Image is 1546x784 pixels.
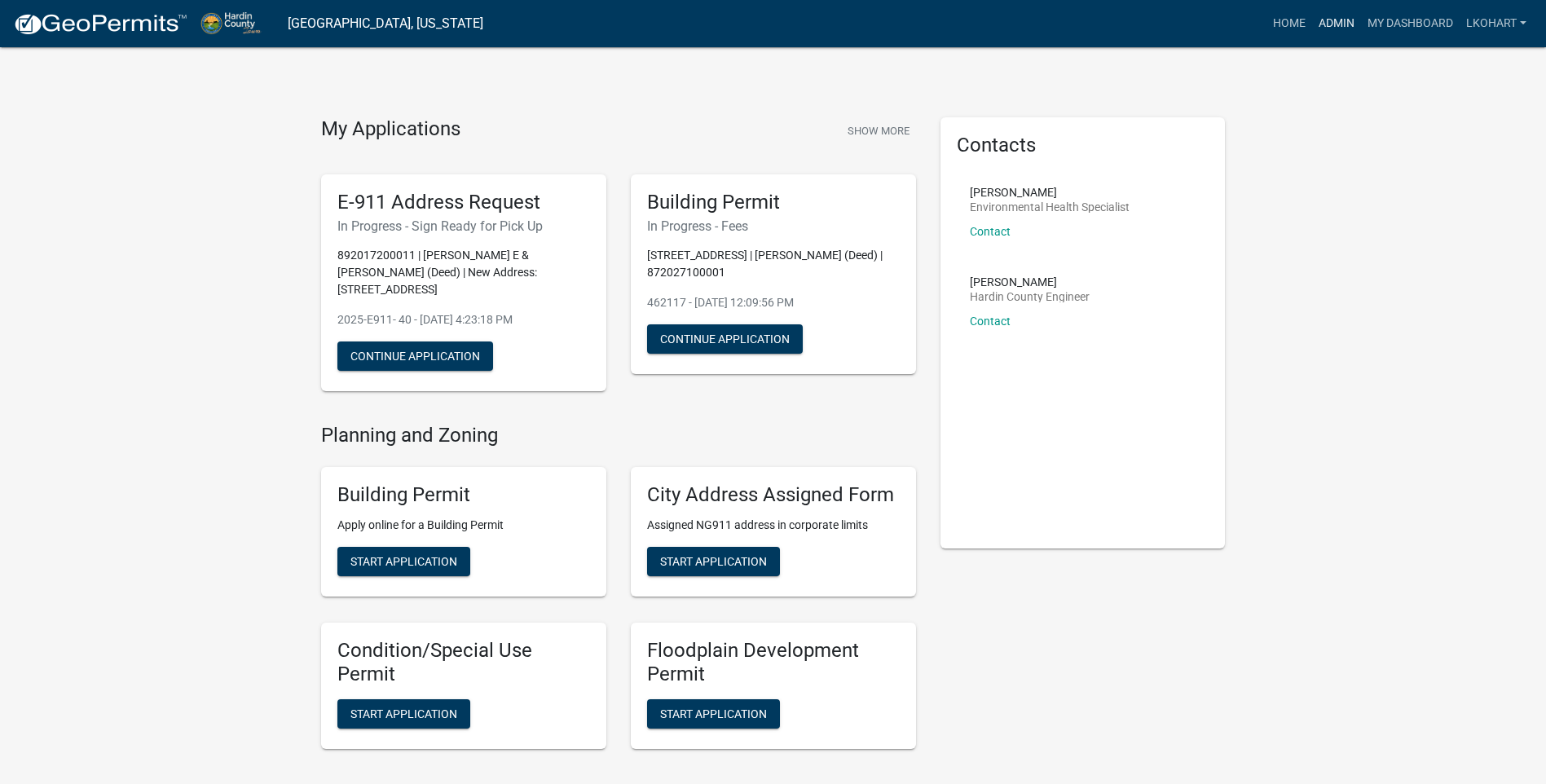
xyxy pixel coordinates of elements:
p: 462117 - [DATE] 12:09:56 PM [647,294,900,311]
button: Start Application [647,699,780,729]
p: Environmental Health Specialist [970,201,1130,213]
h5: Building Permit [337,483,590,507]
a: lkohart [1460,8,1533,39]
a: Admin [1312,8,1361,39]
h6: In Progress - Sign Ready for Pick Up [337,218,590,234]
a: Contact [970,315,1011,328]
button: Show More [841,117,916,144]
h5: City Address Assigned Form [647,483,900,507]
a: [GEOGRAPHIC_DATA], [US_STATE] [288,10,483,37]
h4: Planning and Zoning [321,424,916,447]
span: Start Application [660,555,767,568]
h4: My Applications [321,117,460,142]
a: Home [1266,8,1312,39]
h5: Building Permit [647,191,900,214]
p: Hardin County Engineer [970,291,1090,302]
p: 892017200011 | [PERSON_NAME] E & [PERSON_NAME] (Deed) | New Address: [STREET_ADDRESS] [337,247,590,298]
h5: E-911 Address Request [337,191,590,214]
button: Start Application [337,547,470,576]
img: Hardin County, Iowa [200,12,275,34]
p: [PERSON_NAME] [970,276,1090,288]
span: Start Application [350,555,457,568]
button: Start Application [647,547,780,576]
h6: In Progress - Fees [647,218,900,234]
span: Start Application [660,707,767,720]
button: Start Application [337,699,470,729]
p: [PERSON_NAME] [970,187,1130,198]
p: [STREET_ADDRESS] | [PERSON_NAME] (Deed) | 872027100001 [647,247,900,281]
span: Start Application [350,707,457,720]
p: 2025-E911- 40 - [DATE] 4:23:18 PM [337,311,590,328]
p: Apply online for a Building Permit [337,517,590,534]
a: My Dashboard [1361,8,1460,39]
a: Contact [970,225,1011,238]
button: Continue Application [337,341,493,371]
button: Continue Application [647,324,803,354]
h5: Floodplain Development Permit [647,639,900,686]
h5: Condition/Special Use Permit [337,639,590,686]
h5: Contacts [957,134,1209,157]
p: Assigned NG911 address in corporate limits [647,517,900,534]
